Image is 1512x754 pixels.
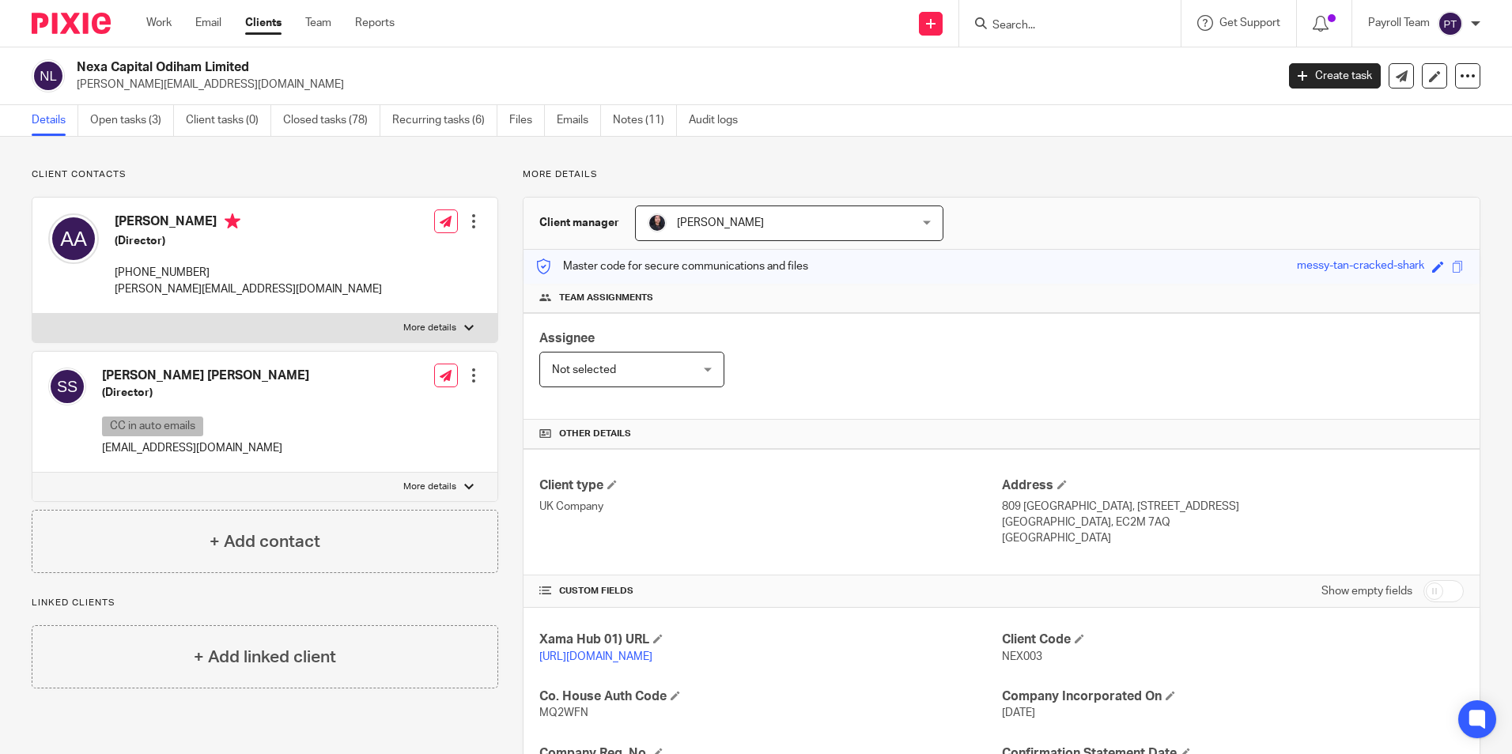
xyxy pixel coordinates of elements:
p: More details [523,168,1480,181]
a: Recurring tasks (6) [392,105,497,136]
span: MQ2WFN [539,707,588,718]
p: [GEOGRAPHIC_DATA] [1002,530,1464,546]
p: [PERSON_NAME][EMAIL_ADDRESS][DOMAIN_NAME] [77,77,1265,92]
span: Assignee [539,332,595,345]
img: svg%3E [48,368,86,405]
a: Notes (11) [613,105,677,136]
p: [EMAIL_ADDRESS][DOMAIN_NAME] [102,440,309,456]
img: svg%3E [48,213,99,264]
h4: + Add contact [210,530,320,554]
p: CC in auto emails [102,417,203,436]
a: Team [305,15,331,31]
h4: Company Incorporated On [1002,688,1464,705]
h4: [PERSON_NAME] [115,213,382,233]
a: Email [195,15,221,31]
a: Emails [557,105,601,136]
a: Files [509,105,545,136]
h4: [PERSON_NAME] [PERSON_NAME] [102,368,309,384]
h4: Co. House Auth Code [539,688,1001,705]
h4: + Add linked client [194,645,336,669]
a: [URL][DOMAIN_NAME] [539,651,652,662]
a: Reports [355,15,395,31]
a: Create task [1289,63,1381,89]
a: Clients [245,15,282,31]
h2: Nexa Capital Odiham Limited [77,59,1027,76]
h3: Client manager [539,215,619,231]
img: MicrosoftTeams-image.jfif [648,213,667,232]
p: More details [403,322,456,334]
img: Pixie [32,13,111,34]
a: Open tasks (3) [90,105,174,136]
a: Work [146,15,172,31]
p: Master code for secure communications and files [535,258,808,274]
span: [PERSON_NAME] [677,217,764,228]
i: Primary [225,213,240,229]
span: Get Support [1219,17,1280,28]
span: Team assignments [559,292,653,304]
p: Linked clients [32,597,498,609]
h5: (Director) [102,385,309,401]
p: Payroll Team [1368,15,1430,31]
label: Show empty fields [1321,583,1412,599]
h4: CUSTOM FIELDS [539,585,1001,598]
span: Other details [559,428,631,440]
h5: (Director) [115,233,382,249]
p: Client contacts [32,168,498,181]
a: Closed tasks (78) [283,105,380,136]
span: [DATE] [1002,707,1035,718]
p: [GEOGRAPHIC_DATA], EC2M 7AQ [1002,515,1464,530]
h4: Client Code [1002,631,1464,648]
p: More details [403,481,456,493]
p: 809 [GEOGRAPHIC_DATA], [STREET_ADDRESS] [1002,499,1464,515]
div: messy-tan-cracked-shark [1297,258,1424,276]
p: [PERSON_NAME][EMAIL_ADDRESS][DOMAIN_NAME] [115,281,382,297]
p: [PHONE_NUMBER] [115,265,382,281]
img: svg%3E [32,59,65,92]
p: UK Company [539,499,1001,515]
h4: Xama Hub 01) URL [539,631,1001,648]
a: Details [32,105,78,136]
a: Audit logs [689,105,750,136]
a: Client tasks (0) [186,105,271,136]
span: NEX003 [1002,651,1042,662]
span: Not selected [552,364,616,375]
img: svg%3E [1438,11,1463,36]
input: Search [991,19,1133,33]
h4: Address [1002,477,1464,494]
h4: Client type [539,477,1001,494]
